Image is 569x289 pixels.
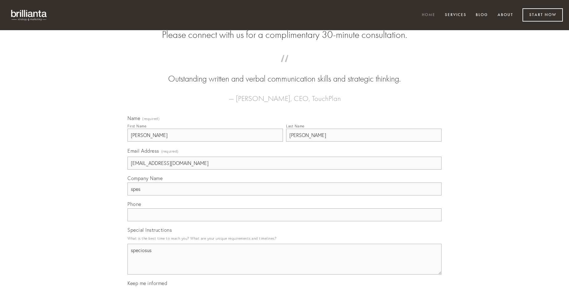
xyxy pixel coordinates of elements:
[127,148,159,154] span: Email Address
[418,10,439,20] a: Home
[161,147,179,155] span: (required)
[137,61,432,73] span: “
[127,234,442,243] p: What is the best time to reach you? What are your unique requirements and timelines?
[127,244,442,275] textarea: speciosus
[494,10,517,20] a: About
[127,280,167,286] span: Keep me informed
[127,175,163,181] span: Company Name
[137,61,432,85] blockquote: Outstanding written and verbal communication skills and strategic thinking.
[142,117,159,121] span: (required)
[6,6,52,24] img: brillianta - research, strategy, marketing
[137,85,432,105] figcaption: — [PERSON_NAME], CEO, TouchPlan
[127,227,172,233] span: Special Instructions
[127,124,146,128] div: First Name
[286,124,305,128] div: Last Name
[441,10,470,20] a: Services
[127,29,442,41] h2: Please connect with us for a complimentary 30-minute consultation.
[127,115,140,121] span: Name
[127,201,141,207] span: Phone
[472,10,492,20] a: Blog
[523,8,563,22] a: Start Now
